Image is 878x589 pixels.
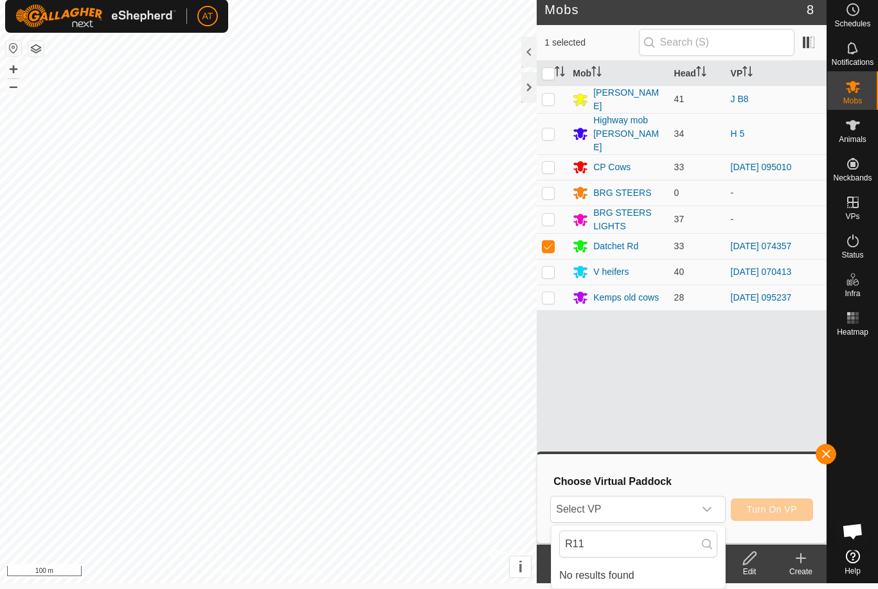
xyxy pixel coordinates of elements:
[845,213,859,220] span: VPs
[553,475,813,488] h3: Choose Virtual Paddock
[726,180,827,206] td: -
[674,128,685,139] span: 34
[639,29,794,56] input: Search (S)
[551,563,725,588] ul: Option List
[834,512,872,550] div: Open chat
[837,328,868,336] span: Heatmap
[6,40,21,56] button: Reset Map
[218,567,266,578] a: Privacy Policy
[731,128,745,139] a: H 5
[724,566,775,577] div: Edit
[593,86,663,113] div: [PERSON_NAME]
[593,206,663,233] div: BRG STEERS LIGHTS
[731,498,813,521] button: Turn On VP
[202,10,213,23] span: AT
[674,267,685,277] span: 40
[674,162,685,172] span: 33
[551,563,725,588] li: No results found
[559,531,717,558] input: Search
[726,61,827,86] th: VP
[694,497,720,522] div: dropdown trigger
[555,68,565,78] p-sorticon: Activate to sort
[674,292,685,303] span: 28
[674,241,685,251] span: 33
[731,162,792,172] a: [DATE] 095010
[593,265,629,279] div: V heifers
[834,20,870,28] span: Schedules
[731,292,792,303] a: [DATE] 095237
[674,188,679,198] span: 0
[833,174,872,182] span: Neckbands
[593,114,663,154] div: Highway mob [PERSON_NAME]
[551,497,694,522] span: Select VP
[510,556,531,577] button: i
[15,4,176,28] img: Gallagher Logo
[845,567,861,575] span: Help
[6,78,21,94] button: –
[839,136,866,143] span: Animals
[669,61,726,86] th: Head
[544,36,638,49] span: 1 selected
[6,62,21,77] button: +
[696,68,706,78] p-sorticon: Activate to sort
[832,58,874,66] span: Notifications
[827,544,878,580] a: Help
[731,241,792,251] a: [DATE] 074357
[568,61,668,86] th: Mob
[593,161,631,174] div: CP Cows
[742,68,753,78] p-sorticon: Activate to sort
[841,251,863,259] span: Status
[518,558,523,576] span: i
[593,186,651,200] div: BRG STEERS
[593,240,638,253] div: Datchet Rd
[726,206,827,233] td: -
[674,94,685,104] span: 41
[591,68,602,78] p-sorticon: Activate to sort
[593,291,659,304] div: Kemps old cows
[775,566,827,577] div: Create
[544,2,807,17] h2: Mobs
[731,267,792,277] a: [DATE] 070413
[731,94,749,104] a: J B8
[747,504,797,514] span: Turn On VP
[843,97,862,105] span: Mobs
[28,41,44,57] button: Map Layers
[281,567,319,578] a: Contact Us
[674,214,685,224] span: 37
[845,290,860,297] span: Infra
